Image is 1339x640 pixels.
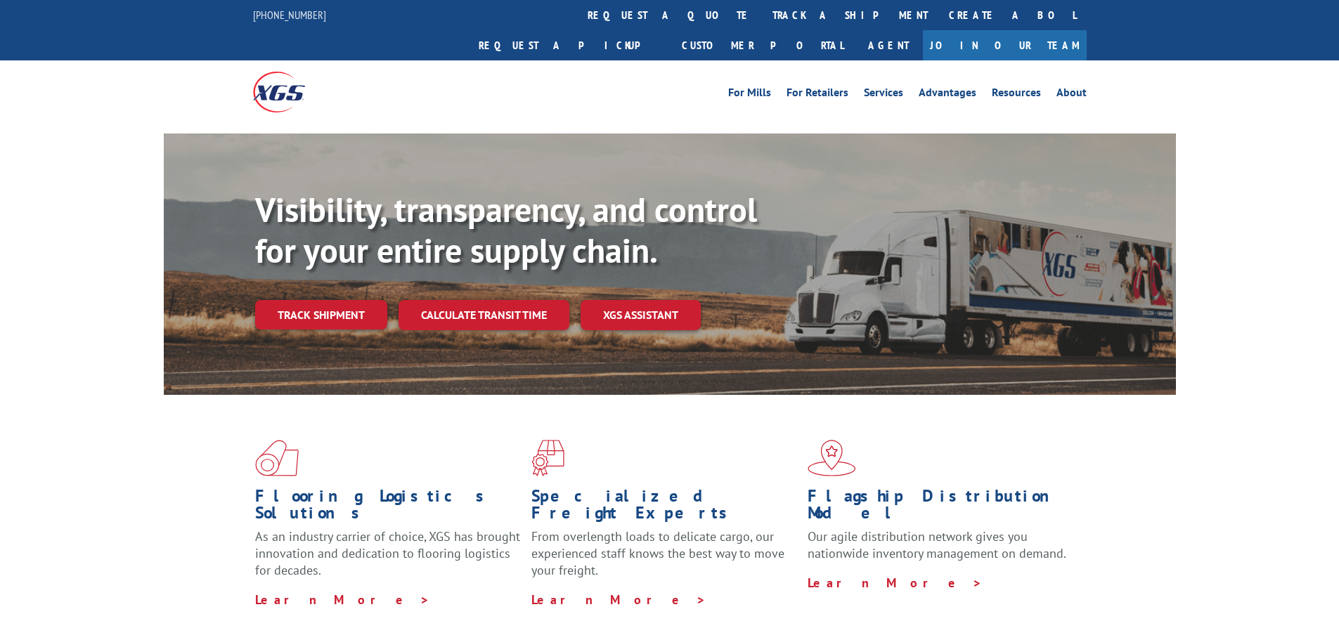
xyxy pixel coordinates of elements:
a: Learn More > [808,575,983,591]
h1: Flagship Distribution Model [808,488,1073,528]
a: Calculate transit time [399,300,569,330]
b: Visibility, transparency, and control for your entire supply chain. [255,188,757,272]
a: Services [864,87,903,103]
a: Resources [992,87,1041,103]
img: xgs-icon-flagship-distribution-model-red [808,440,856,476]
a: Track shipment [255,300,387,329]
a: Learn More > [531,592,706,608]
span: Our agile distribution network gives you nationwide inventory management on demand. [808,528,1066,561]
h1: Specialized Freight Experts [531,488,797,528]
p: From overlength loads to delicate cargo, our experienced staff knows the best way to move your fr... [531,528,797,591]
img: xgs-icon-focused-on-flooring-red [531,440,564,476]
a: Customer Portal [671,30,854,60]
a: Join Our Team [923,30,1087,60]
a: For Retailers [787,87,848,103]
a: About [1056,87,1087,103]
a: For Mills [728,87,771,103]
a: XGS ASSISTANT [581,300,701,330]
span: As an industry carrier of choice, XGS has brought innovation and dedication to flooring logistics... [255,528,520,578]
img: xgs-icon-total-supply-chain-intelligence-red [255,440,299,476]
a: Agent [854,30,923,60]
a: [PHONE_NUMBER] [253,8,326,22]
a: Learn More > [255,592,430,608]
h1: Flooring Logistics Solutions [255,488,521,528]
a: Request a pickup [468,30,671,60]
a: Advantages [919,87,976,103]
